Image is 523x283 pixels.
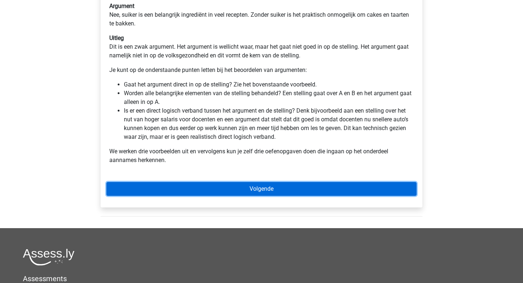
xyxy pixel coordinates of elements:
b: Uitleg [109,35,124,41]
li: Gaat het argument direct in op de stelling? Zie het bovenstaande voorbeeld. [124,80,414,89]
li: Worden alle belangrijke elementen van de stelling behandeld? Een stelling gaat over A en B en het... [124,89,414,106]
a: Volgende [106,182,417,196]
li: Is er een direct logisch verband tussen het argument en de stelling? Denk bijvoorbeeld aan een st... [124,106,414,141]
p: We werken drie voorbeelden uit en vervolgens kun je zelf drie oefenopgaven doen die ingaan op het... [109,147,414,165]
p: Dit is een zwak argument. Het argument is wellicht waar, maar het gaat niet goed in op de stellin... [109,34,414,60]
h5: Assessments [23,274,500,283]
p: Je kunt op de onderstaande punten letten bij het beoordelen van argumenten: [109,66,414,74]
b: Argument [109,3,134,9]
p: Nee, suiker is een belangrijk ingrediënt in veel recepten. Zonder suiker is het praktisch onmogel... [109,2,414,28]
img: Assessly logo [23,248,74,266]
